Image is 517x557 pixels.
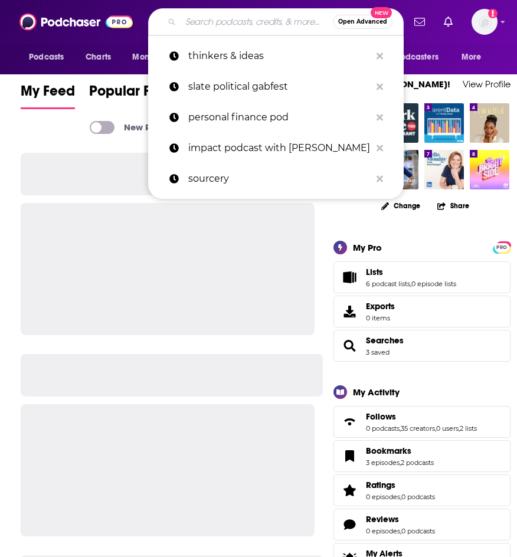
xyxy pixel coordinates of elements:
[366,493,400,501] a: 0 episodes
[338,338,361,354] a: Searches
[366,445,411,456] span: Bookmarks
[338,303,361,320] span: Exports
[366,480,435,490] a: Ratings
[148,102,404,133] a: personal finance pod
[333,330,511,362] span: Searches
[400,527,401,535] span: ,
[89,82,175,107] span: Popular Feed
[400,424,401,433] span: ,
[29,49,64,65] span: Podcasts
[366,301,395,312] span: Exports
[472,9,498,35] span: Logged in as tgilbride
[472,9,498,35] button: Show profile menu
[148,71,404,102] a: slate political gabfest
[366,348,390,356] a: 3 saved
[366,514,435,525] a: Reviews
[21,82,75,107] span: My Feed
[366,527,400,535] a: 0 episodes
[488,9,498,18] svg: Email not verified
[188,71,371,102] p: slate political gabfest
[188,163,371,194] p: sourcery
[366,280,410,288] a: 6 podcast lists
[148,163,404,194] a: sourcery
[401,527,435,535] a: 0 podcasts
[19,11,133,33] img: Podchaser - Follow, Share and Rate Podcasts
[338,269,361,286] a: Lists
[21,82,75,109] a: My Feed
[463,78,511,90] a: View Profile
[181,12,333,31] input: Search podcasts, credits, & more...
[188,102,371,133] p: personal finance pod
[366,267,383,277] span: Lists
[353,386,400,398] div: My Activity
[374,198,427,213] button: Change
[459,424,460,433] span: ,
[89,82,175,109] a: Popular Feed
[374,46,456,68] button: open menu
[472,9,498,35] img: User Profile
[148,8,404,35] div: Search podcasts, credits, & more...
[124,46,189,68] button: open menu
[366,480,395,490] span: Ratings
[333,440,511,472] span: Bookmarks
[333,406,511,438] span: Follows
[470,150,509,189] img: The Bright Side: A Hello Sunshine Podcast
[353,242,382,253] div: My Pro
[366,445,434,456] a: Bookmarks
[453,46,496,68] button: open menu
[401,493,435,501] a: 0 podcasts
[424,150,464,189] img: Hello Monday with Jessi Hempel
[470,103,509,143] img: Mindful With Minaa
[495,243,509,251] a: PRO
[401,458,434,467] a: 2 podcasts
[400,458,401,467] span: ,
[86,49,111,65] span: Charts
[410,12,430,32] a: Show notifications dropdown
[460,424,477,433] a: 2 lists
[366,411,477,422] a: Follows
[371,7,392,18] span: New
[410,280,411,288] span: ,
[436,424,459,433] a: 0 users
[366,411,396,422] span: Follows
[333,15,392,29] button: Open AdvancedNew
[90,121,245,134] a: New Releases & Guests Only
[148,133,404,163] a: impact podcast with [PERSON_NAME]
[132,49,174,65] span: Monitoring
[400,493,401,501] span: ,
[439,12,457,32] a: Show notifications dropdown
[78,46,118,68] a: Charts
[333,509,511,540] span: Reviews
[366,424,400,433] a: 0 podcasts
[366,267,456,277] a: Lists
[333,474,511,506] span: Ratings
[366,335,404,346] a: Searches
[462,49,482,65] span: More
[424,103,464,143] img: ParentData with Emily Oster
[338,516,361,533] a: Reviews
[435,424,436,433] span: ,
[338,448,361,464] a: Bookmarks
[401,424,435,433] a: 35 creators
[338,482,361,499] a: Ratings
[437,194,470,217] button: Share
[333,261,511,293] span: Lists
[338,19,387,25] span: Open Advanced
[21,46,79,68] button: open menu
[366,458,400,467] a: 3 episodes
[411,280,456,288] a: 0 episode lists
[366,314,395,322] span: 0 items
[366,514,399,525] span: Reviews
[382,49,439,65] span: For Podcasters
[188,41,371,71] p: thinkers & ideas
[338,414,361,430] a: Follows
[188,133,371,163] p: impact podcast with john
